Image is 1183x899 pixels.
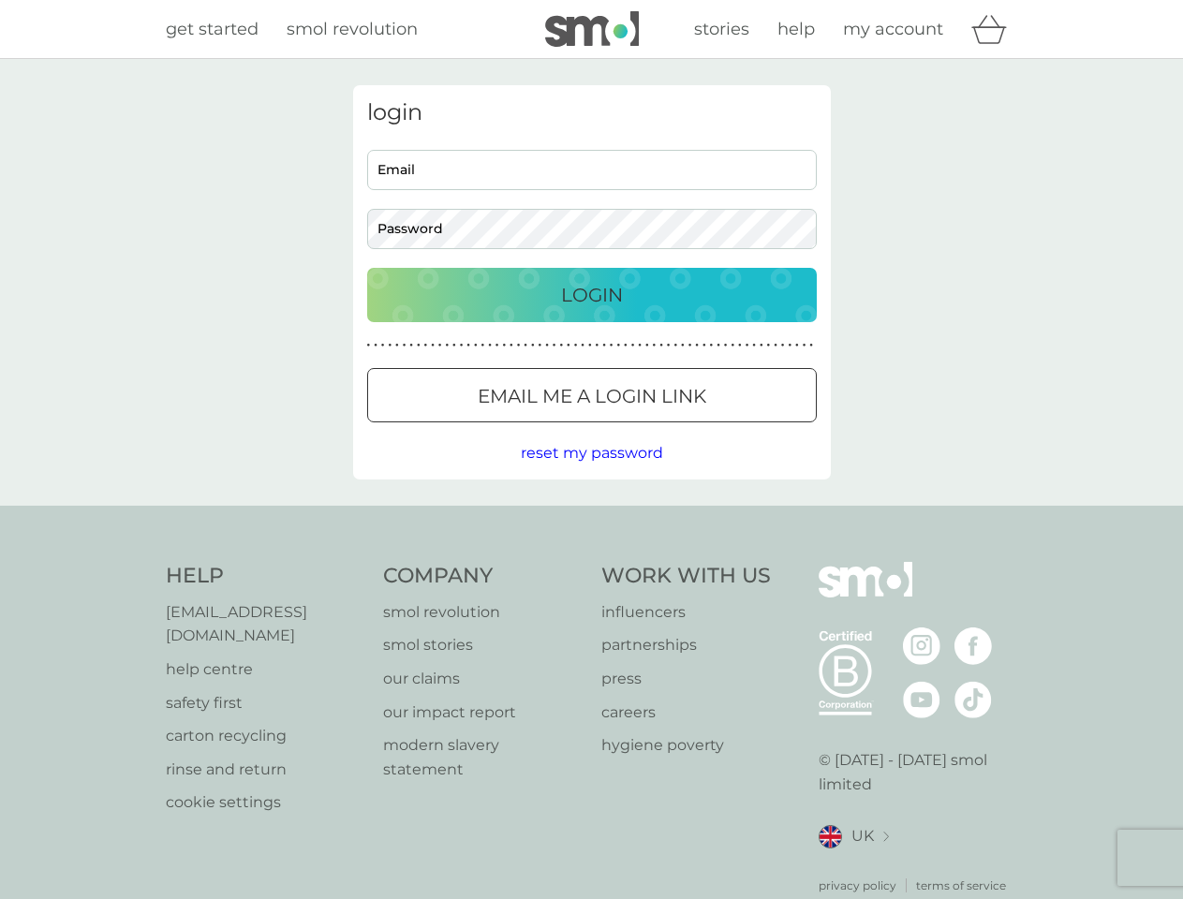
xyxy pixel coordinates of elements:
[695,341,699,350] p: ●
[521,441,663,465] button: reset my password
[752,341,756,350] p: ●
[760,341,763,350] p: ●
[788,341,791,350] p: ●
[460,341,464,350] p: ●
[809,341,813,350] p: ●
[795,341,799,350] p: ●
[510,341,513,350] p: ●
[588,341,592,350] p: ●
[567,341,570,350] p: ●
[602,341,606,350] p: ●
[694,19,749,39] span: stories
[731,341,734,350] p: ●
[653,341,657,350] p: ●
[688,341,692,350] p: ●
[601,667,771,691] p: press
[631,341,635,350] p: ●
[287,16,418,43] a: smol revolution
[819,877,896,894] a: privacy policy
[287,19,418,39] span: smol revolution
[601,600,771,625] a: influencers
[381,341,385,350] p: ●
[851,824,874,848] span: UK
[445,341,449,350] p: ●
[819,825,842,848] img: UK flag
[383,600,583,625] p: smol revolution
[166,562,365,591] h4: Help
[488,341,492,350] p: ●
[638,341,642,350] p: ●
[645,341,649,350] p: ●
[843,19,943,39] span: my account
[166,19,259,39] span: get started
[843,16,943,43] a: my account
[819,562,912,626] img: smol
[166,790,365,815] a: cookie settings
[903,681,940,718] img: visit the smol Youtube page
[383,633,583,657] a: smol stories
[738,341,742,350] p: ●
[694,16,749,43] a: stories
[746,341,749,350] p: ●
[883,832,889,842] img: select a new location
[517,341,521,350] p: ●
[374,341,377,350] p: ●
[601,562,771,591] h4: Work With Us
[395,341,399,350] p: ●
[667,341,671,350] p: ●
[954,681,992,718] img: visit the smol Tiktok page
[774,341,777,350] p: ●
[424,341,428,350] p: ●
[502,341,506,350] p: ●
[531,341,535,350] p: ●
[610,341,614,350] p: ●
[971,10,1018,48] div: basket
[367,368,817,422] button: Email me a login link
[367,99,817,126] h3: login
[166,758,365,782] a: rinse and return
[545,11,639,47] img: smol
[781,341,785,350] p: ●
[166,16,259,43] a: get started
[601,633,771,657] p: partnerships
[521,444,663,462] span: reset my password
[438,341,442,350] p: ●
[383,700,583,725] a: our impact report
[495,341,499,350] p: ●
[431,341,435,350] p: ●
[601,700,771,725] a: careers
[166,691,365,715] a: safety first
[166,600,365,648] p: [EMAIL_ADDRESS][DOMAIN_NAME]
[616,341,620,350] p: ●
[710,341,714,350] p: ●
[367,268,817,322] button: Login
[545,341,549,350] p: ●
[367,341,371,350] p: ●
[166,657,365,682] a: help centre
[561,280,623,310] p: Login
[452,341,456,350] p: ●
[574,341,578,350] p: ●
[819,748,1018,796] p: © [DATE] - [DATE] smol limited
[383,562,583,591] h4: Company
[601,733,771,758] a: hygiene poverty
[474,341,478,350] p: ●
[166,724,365,748] a: carton recycling
[916,877,1006,894] a: terms of service
[383,667,583,691] a: our claims
[409,341,413,350] p: ●
[383,733,583,781] a: modern slavery statement
[539,341,542,350] p: ●
[724,341,728,350] p: ●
